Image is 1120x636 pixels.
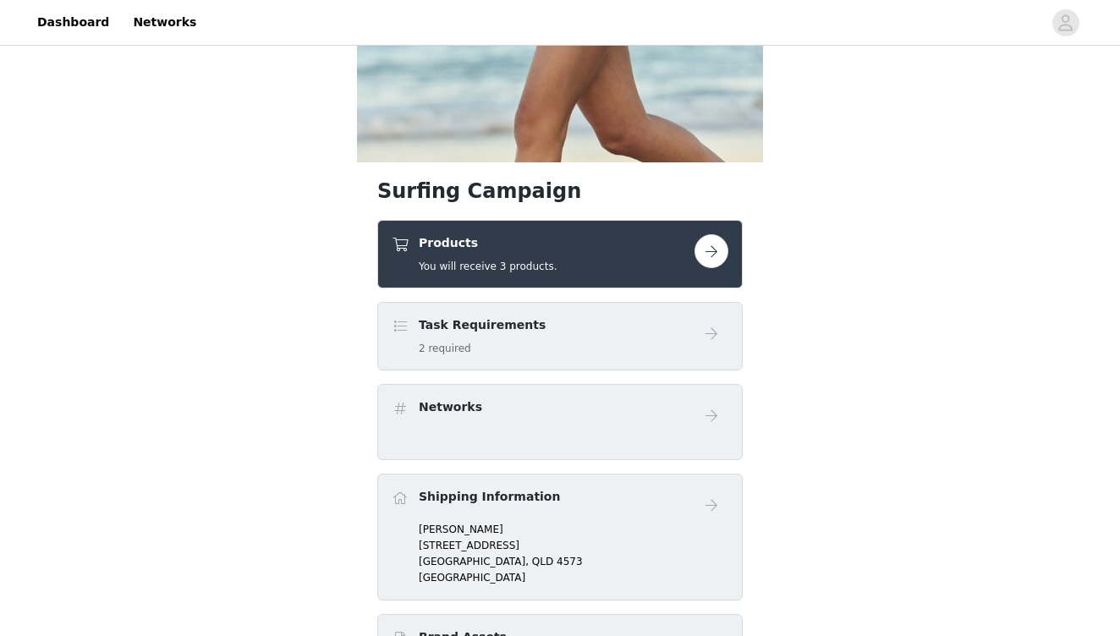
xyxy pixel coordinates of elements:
[419,234,557,252] h4: Products
[377,474,743,601] div: Shipping Information
[123,3,206,41] a: Networks
[377,384,743,460] div: Networks
[419,570,728,585] p: [GEOGRAPHIC_DATA]
[532,556,553,567] span: QLD
[377,220,743,288] div: Products
[377,176,743,206] h1: Surfing Campaign
[419,522,728,537] p: [PERSON_NAME]
[419,488,560,506] h4: Shipping Information
[557,556,583,567] span: 4573
[419,259,557,274] h5: You will receive 3 products.
[419,316,546,334] h4: Task Requirements
[419,556,529,567] span: [GEOGRAPHIC_DATA],
[419,538,728,553] p: [STREET_ADDRESS]
[419,341,546,356] h5: 2 required
[1057,9,1073,36] div: avatar
[377,302,743,370] div: Task Requirements
[27,3,119,41] a: Dashboard
[419,398,482,416] h4: Networks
